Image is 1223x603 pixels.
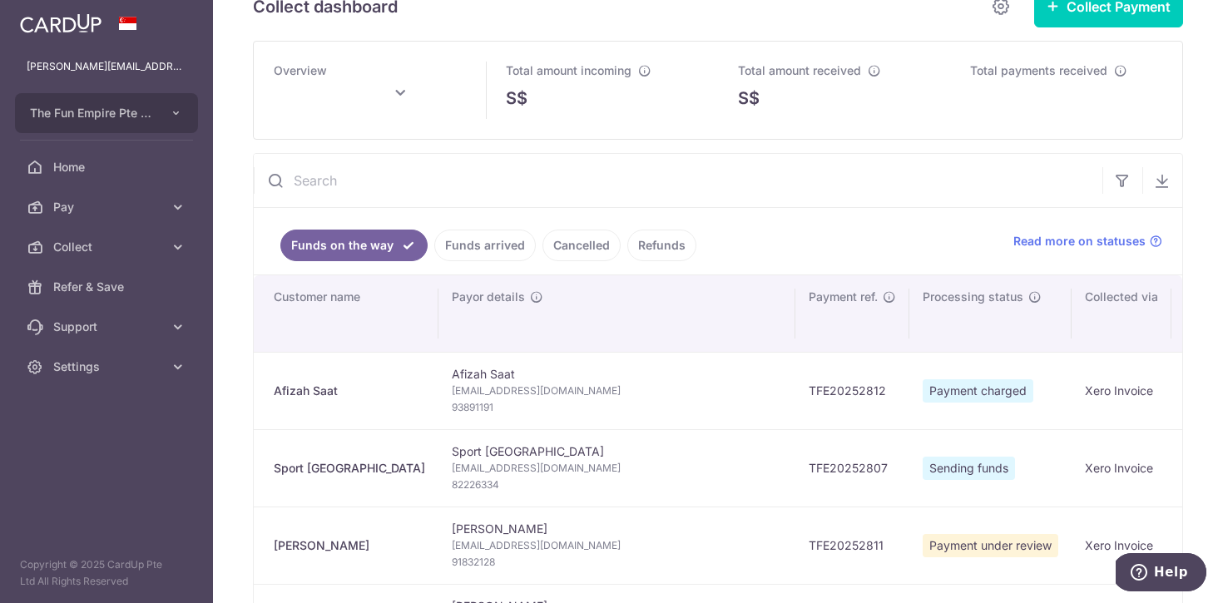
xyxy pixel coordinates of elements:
span: [EMAIL_ADDRESS][DOMAIN_NAME] [452,460,782,477]
span: Payor details [452,289,525,305]
button: The Fun Empire Pte Ltd [15,93,198,133]
span: Total amount received [738,63,861,77]
td: Sport [GEOGRAPHIC_DATA] [438,429,795,507]
img: CardUp [20,13,102,33]
th: Processing status [909,275,1072,352]
span: 91832128 [452,554,782,571]
a: Refunds [627,230,696,261]
th: Customer name [254,275,438,352]
span: Payment charged [923,379,1033,403]
input: Search [254,154,1102,207]
span: Settings [53,358,163,375]
div: Sport [GEOGRAPHIC_DATA] [274,460,425,477]
td: Xero Invoice [1072,429,1171,507]
span: Pay [53,199,163,215]
td: [PERSON_NAME] [438,507,795,584]
p: [PERSON_NAME][EMAIL_ADDRESS][DOMAIN_NAME] [27,58,186,75]
span: 93891191 [452,399,782,416]
span: Help [38,12,72,27]
span: Read more on statuses [1013,233,1146,250]
div: [PERSON_NAME] [274,537,425,554]
span: Home [53,159,163,175]
span: S$ [738,86,760,111]
span: Total amount incoming [506,63,631,77]
a: Funds on the way [280,230,428,261]
span: Total payments received [970,63,1107,77]
span: The Fun Empire Pte Ltd [30,105,153,121]
span: Payment ref. [809,289,878,305]
span: [EMAIL_ADDRESS][DOMAIN_NAME] [452,537,782,554]
td: TFE20252807 [795,429,909,507]
th: Payor details [438,275,795,352]
a: Read more on statuses [1013,233,1162,250]
span: Refer & Save [53,279,163,295]
th: Collected via [1072,275,1171,352]
td: Afizah Saat [438,352,795,429]
td: TFE20252812 [795,352,909,429]
th: Payment ref. [795,275,909,352]
span: Processing status [923,289,1023,305]
td: Xero Invoice [1072,507,1171,584]
td: Xero Invoice [1072,352,1171,429]
span: S$ [506,86,527,111]
a: Cancelled [542,230,621,261]
iframe: Opens a widget where you can find more information [1116,553,1206,595]
span: Payment under review [923,534,1058,557]
span: 82226334 [452,477,782,493]
span: Support [53,319,163,335]
span: [EMAIL_ADDRESS][DOMAIN_NAME] [452,383,782,399]
span: Collect [53,239,163,255]
span: Sending funds [923,457,1015,480]
div: Afizah Saat [274,383,425,399]
td: TFE20252811 [795,507,909,584]
a: Funds arrived [434,230,536,261]
span: Overview [274,63,327,77]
